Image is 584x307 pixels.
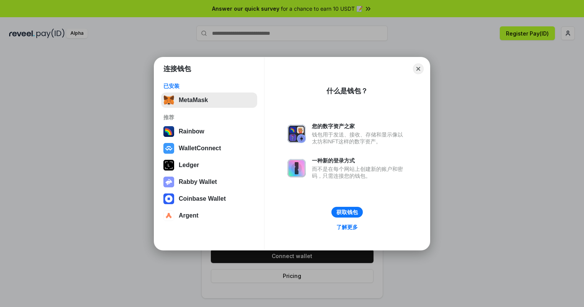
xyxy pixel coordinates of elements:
div: 了解更多 [336,224,358,231]
img: svg+xml,%3Csvg%20width%3D%22120%22%20height%3D%22120%22%20viewBox%3D%220%200%20120%20120%22%20fil... [163,126,174,137]
button: Argent [161,208,257,223]
button: Close [413,63,424,74]
div: Rabby Wallet [179,179,217,185]
button: Rainbow [161,124,257,139]
div: 而不是在每个网站上创建新的账户和密码，只需连接您的钱包。 [312,166,407,179]
img: svg+xml,%3Csvg%20xmlns%3D%22http%3A%2F%2Fwww.w3.org%2F2000%2Fsvg%22%20fill%3D%22none%22%20viewBox... [287,125,306,143]
img: svg+xml,%3Csvg%20width%3D%2228%22%20height%3D%2228%22%20viewBox%3D%220%200%2028%2028%22%20fill%3D... [163,193,174,204]
button: Coinbase Wallet [161,191,257,206]
img: svg+xml,%3Csvg%20xmlns%3D%22http%3A%2F%2Fwww.w3.org%2F2000%2Fsvg%22%20fill%3D%22none%22%20viewBox... [163,177,174,187]
div: Argent [179,212,199,219]
img: svg+xml,%3Csvg%20fill%3D%22none%22%20height%3D%2233%22%20viewBox%3D%220%200%2035%2033%22%20width%... [163,95,174,106]
div: Coinbase Wallet [179,195,226,202]
div: Rainbow [179,128,204,135]
img: svg+xml,%3Csvg%20xmlns%3D%22http%3A%2F%2Fwww.w3.org%2F2000%2Fsvg%22%20fill%3D%22none%22%20viewBox... [287,159,306,177]
div: 已安装 [163,83,255,89]
a: 了解更多 [332,222,362,232]
img: svg+xml,%3Csvg%20width%3D%2228%22%20height%3D%2228%22%20viewBox%3D%220%200%2028%2028%22%20fill%3D... [163,210,174,221]
h1: 连接钱包 [163,64,191,73]
button: MetaMask [161,93,257,108]
div: 一种新的登录方式 [312,157,407,164]
img: svg+xml,%3Csvg%20xmlns%3D%22http%3A%2F%2Fwww.w3.org%2F2000%2Fsvg%22%20width%3D%2228%22%20height%3... [163,160,174,171]
button: Rabby Wallet [161,174,257,190]
div: Ledger [179,162,199,169]
div: 推荐 [163,114,255,121]
div: WalletConnect [179,145,221,152]
button: WalletConnect [161,141,257,156]
button: Ledger [161,158,257,173]
div: 获取钱包 [336,209,358,216]
div: 钱包用于发送、接收、存储和显示像以太坊和NFT这样的数字资产。 [312,131,407,145]
div: 什么是钱包？ [326,86,368,96]
button: 获取钱包 [331,207,363,218]
div: 您的数字资产之家 [312,123,407,130]
img: svg+xml,%3Csvg%20width%3D%2228%22%20height%3D%2228%22%20viewBox%3D%220%200%2028%2028%22%20fill%3D... [163,143,174,154]
div: MetaMask [179,97,208,104]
